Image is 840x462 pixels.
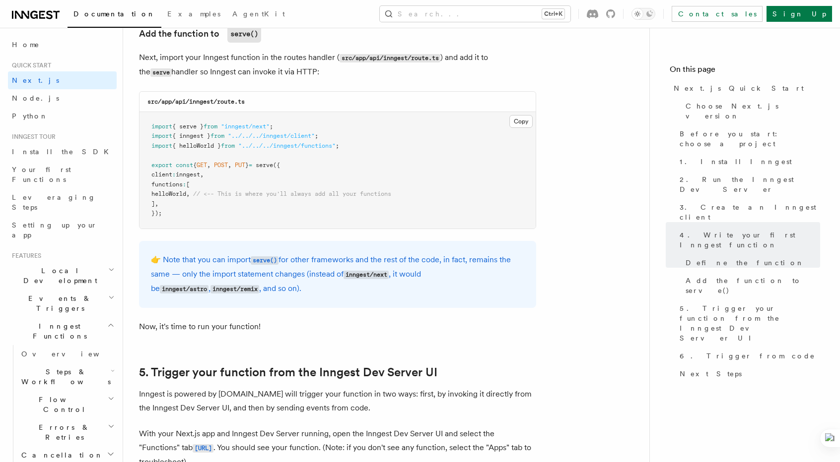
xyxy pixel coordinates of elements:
button: Copy [509,115,533,128]
span: Inngest Functions [8,321,107,341]
span: import [151,132,172,139]
a: Examples [161,3,226,27]
span: Steps & Workflows [17,367,111,387]
a: Home [8,36,117,54]
span: [ [186,181,190,188]
span: Cancellation [17,450,103,460]
span: POST [214,162,228,169]
span: Examples [167,10,220,18]
span: from [204,123,217,130]
code: serve [150,68,171,77]
a: [URL] [193,443,213,452]
code: serve() [227,25,261,43]
span: ] [151,200,155,207]
span: 6. Trigger from code [680,351,815,361]
span: Next.js Quick Start [674,83,804,93]
span: Node.js [12,94,59,102]
span: Documentation [73,10,155,18]
span: from [221,142,235,149]
a: Install the SDK [8,143,117,161]
span: Flow Control [17,395,108,414]
a: Contact sales [672,6,763,22]
a: Node.js [8,89,117,107]
p: 👉 Note that you can import for other frameworks and the rest of the code, in fact, remains the sa... [151,253,524,296]
span: Leveraging Steps [12,193,96,211]
code: src/app/api/inngest/route.ts [340,54,440,62]
code: inngest/next [344,271,389,279]
span: 2. Run the Inngest Dev Server [680,174,820,194]
a: Sign Up [767,6,832,22]
span: Install the SDK [12,148,115,156]
button: Flow Control [17,391,117,418]
a: 4. Write your first Inngest function [676,226,820,254]
span: AgentKit [232,10,285,18]
span: "../../../inngest/client" [228,132,315,139]
code: inngest/remix [210,285,259,293]
a: Next.js Quick Start [670,79,820,97]
span: 5. Trigger your function from the Inngest Dev Server UI [680,303,820,343]
p: Next, import your Inngest function in the routes handler ( ) and add it to the handler so Inngest... [139,51,536,79]
span: "../../../inngest/functions" [238,142,336,149]
button: Inngest Functions [8,317,117,345]
a: Next.js [8,71,117,89]
span: Quick start [8,61,51,69]
a: Documentation [68,3,161,28]
a: 3. Create an Inngest client [676,198,820,226]
span: { [193,162,197,169]
span: Overview [21,350,124,358]
a: 5. Trigger your function from the Inngest Dev Server UI [139,365,437,379]
span: const [176,162,193,169]
a: Choose Next.js version [682,97,820,125]
span: import [151,123,172,130]
span: Setting up your app [12,221,97,239]
span: } [245,162,249,169]
code: serve() [251,256,279,265]
span: // <-- This is where you'll always add all your functions [193,190,391,197]
span: export [151,162,172,169]
span: 4. Write your first Inngest function [680,230,820,250]
span: Define the function [686,258,804,268]
span: functions [151,181,183,188]
button: Local Development [8,262,117,289]
span: Add the function to serve() [686,276,820,295]
span: : [172,171,176,178]
span: Python [12,112,48,120]
a: Before you start: choose a project [676,125,820,153]
span: { helloWorld } [172,142,221,149]
a: Leveraging Steps [8,188,117,216]
a: Python [8,107,117,125]
kbd: Ctrl+K [542,9,564,19]
p: Inngest is powered by [DOMAIN_NAME] will trigger your function in two ways: first, by invoking it... [139,387,536,415]
a: Your first Functions [8,161,117,188]
span: , [200,171,204,178]
code: src/app/api/inngest/route.ts [147,98,245,105]
span: Choose Next.js version [686,101,820,121]
span: 3. Create an Inngest client [680,202,820,222]
span: ; [315,132,318,139]
a: 2. Run the Inngest Dev Server [676,171,820,198]
button: Toggle dark mode [631,8,655,20]
span: Next Steps [680,369,742,379]
span: Local Development [8,266,108,286]
button: Steps & Workflows [17,363,117,391]
code: [URL] [193,444,213,453]
p: Now, it's time to run your function! [139,320,536,334]
a: Overview [17,345,117,363]
span: Before you start: choose a project [680,129,820,149]
span: , [186,190,190,197]
span: Your first Functions [12,166,71,183]
span: }); [151,210,162,217]
button: Events & Triggers [8,289,117,317]
span: { inngest } [172,132,210,139]
a: 1. Install Inngest [676,153,820,171]
span: GET [197,162,207,169]
span: : [183,181,186,188]
span: Home [12,40,40,50]
span: "inngest/next" [221,123,270,130]
a: 5. Trigger your function from the Inngest Dev Server UI [676,299,820,347]
span: , [228,162,231,169]
span: Next.js [12,76,59,84]
span: client [151,171,172,178]
a: Next Steps [676,365,820,383]
span: Inngest tour [8,133,56,141]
